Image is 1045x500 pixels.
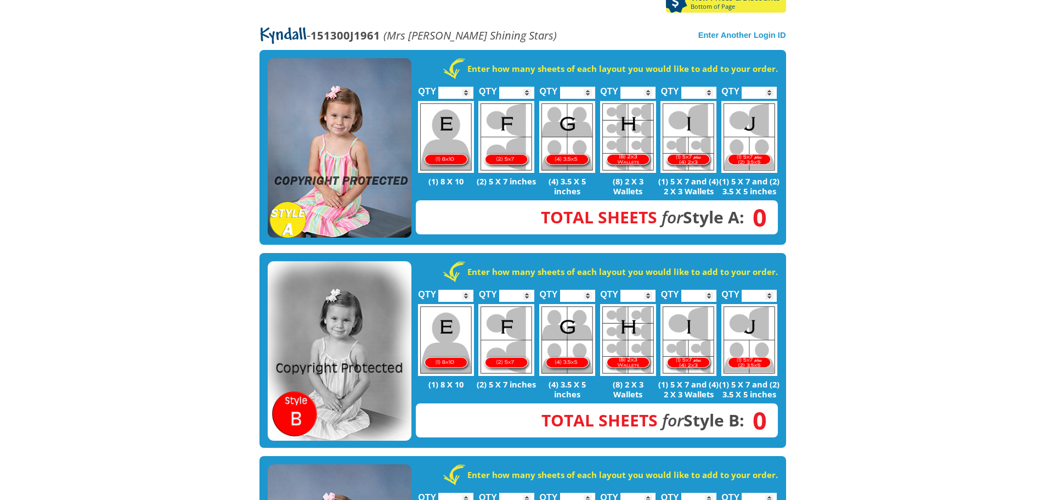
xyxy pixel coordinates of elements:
[658,176,719,196] p: (1) 5 X 7 and (4) 2 X 3 Wallets
[476,379,537,389] p: (2) 5 X 7 inches
[600,101,656,173] img: H
[479,75,497,102] label: QTY
[661,75,679,102] label: QTY
[660,101,716,173] img: I
[467,63,778,74] strong: Enter how many sheets of each layout you would like to add to your order.
[467,266,778,277] strong: Enter how many sheets of each layout you would like to add to your order.
[537,176,598,196] p: (4) 3.5 X 5 inches
[691,3,786,10] span: Bottom of Page
[479,278,497,305] label: QTY
[597,379,658,399] p: (8) 2 X 3 Wallets
[383,27,557,43] em: (Mrs [PERSON_NAME] Shining Stars)
[662,206,683,228] em: for
[658,379,719,399] p: (1) 5 X 7 and (4) 2 X 3 Wallets
[661,278,679,305] label: QTY
[744,414,767,426] span: 0
[418,304,474,376] img: E
[719,176,780,196] p: (1) 5 X 7 and (2) 3.5 X 5 inches
[259,29,557,42] p: -
[600,75,618,102] label: QTY
[541,206,657,228] span: Total Sheets
[541,206,744,228] strong: Style A:
[541,409,744,431] strong: Style B:
[476,176,537,186] p: (2) 5 X 7 inches
[418,75,436,102] label: QTY
[597,176,658,196] p: (8) 2 X 3 Wallets
[537,379,598,399] p: (4) 3.5 X 5 inches
[721,75,739,102] label: QTY
[660,304,716,376] img: I
[478,101,534,173] img: F
[662,409,684,431] em: for
[539,304,595,376] img: G
[416,176,477,186] p: (1) 8 X 10
[540,278,558,305] label: QTY
[744,211,767,223] span: 0
[418,101,474,173] img: E
[478,304,534,376] img: F
[698,31,786,40] a: Enter Another Login ID
[310,27,380,43] strong: 151300J1961
[541,409,658,431] span: Total Sheets
[539,101,595,173] img: G
[721,101,777,173] img: J
[719,379,780,399] p: (1) 5 X 7 and (2) 3.5 X 5 inches
[268,58,411,238] img: STYLE A
[600,278,618,305] label: QTY
[259,27,307,44] span: Kyndall
[418,278,436,305] label: QTY
[540,75,558,102] label: QTY
[268,261,411,441] img: STYLE B
[467,469,778,480] strong: Enter how many sheets of each layout you would like to add to your order.
[416,379,477,389] p: (1) 8 X 10
[721,278,739,305] label: QTY
[600,304,656,376] img: H
[721,304,777,376] img: J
